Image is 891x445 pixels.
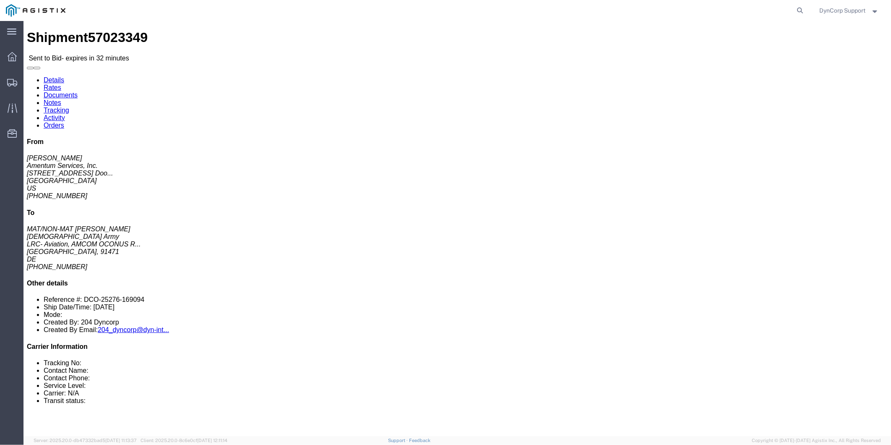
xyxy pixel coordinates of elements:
span: Server: 2025.20.0-db47332bad5 [34,438,137,443]
span: [DATE] 12:11:14 [197,438,227,443]
a: Feedback [409,438,430,443]
span: [DATE] 11:13:37 [105,438,137,443]
img: logo [6,4,65,17]
button: DynCorp Support [819,5,880,16]
span: DynCorp Support [820,6,866,15]
a: Support [388,438,409,443]
iframe: FS Legacy Container [23,21,891,436]
span: Client: 2025.20.0-8c6e0cf [141,438,227,443]
span: Copyright © [DATE]-[DATE] Agistix Inc., All Rights Reserved [752,437,881,444]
